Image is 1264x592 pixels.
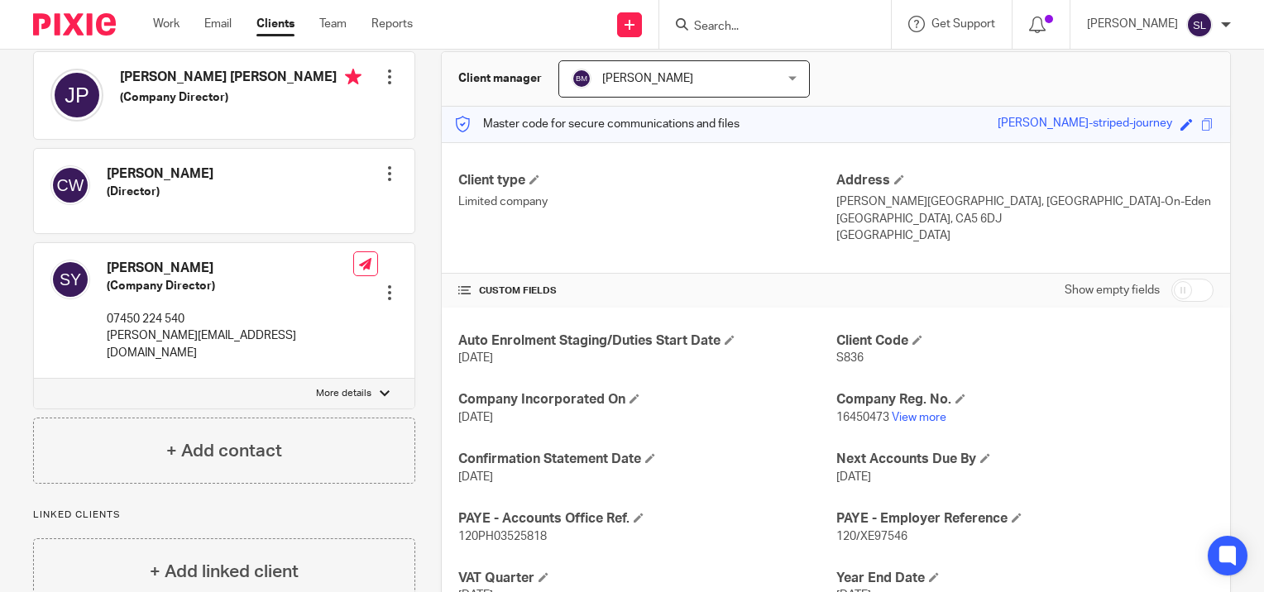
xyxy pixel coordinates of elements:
[153,16,180,32] a: Work
[458,172,835,189] h4: Client type
[319,16,347,32] a: Team
[107,278,353,294] h5: (Company Director)
[836,391,1214,408] h4: Company Reg. No.
[371,16,413,32] a: Reports
[120,89,361,106] h5: (Company Director)
[458,352,493,364] span: [DATE]
[454,116,740,132] p: Master code for secure communications and files
[998,115,1172,134] div: [PERSON_NAME]-striped-journey
[166,438,282,464] h4: + Add contact
[458,570,835,587] h4: VAT Quarter
[458,193,835,210] p: Limited company
[692,20,841,35] input: Search
[836,412,889,423] span: 16450473
[836,471,871,483] span: [DATE]
[836,451,1214,468] h4: Next Accounts Due By
[836,570,1214,587] h4: Year End Date
[33,508,415,522] p: Linked clients
[1065,282,1160,298] label: Show empty fields
[50,69,103,122] img: svg%3E
[120,69,361,89] h4: [PERSON_NAME] [PERSON_NAME]
[50,165,90,205] img: svg%3E
[458,510,835,528] h4: PAYE - Accounts Office Ref.
[602,73,693,84] span: [PERSON_NAME]
[256,16,294,32] a: Clients
[836,332,1214,350] h4: Client Code
[458,471,493,483] span: [DATE]
[458,412,493,423] span: [DATE]
[1186,12,1213,38] img: svg%3E
[107,184,213,200] h5: (Director)
[50,260,90,299] img: svg%3E
[33,13,116,36] img: Pixie
[458,332,835,350] h4: Auto Enrolment Staging/Duties Start Date
[892,412,946,423] a: View more
[458,70,542,87] h3: Client manager
[458,391,835,408] h4: Company Incorporated On
[836,172,1214,189] h4: Address
[836,193,1214,210] p: [PERSON_NAME][GEOGRAPHIC_DATA], [GEOGRAPHIC_DATA]-On-Eden
[150,559,299,585] h4: + Add linked client
[107,260,353,277] h4: [PERSON_NAME]
[316,387,371,400] p: More details
[107,327,353,361] p: [PERSON_NAME][EMAIL_ADDRESS][DOMAIN_NAME]
[1087,16,1178,32] p: [PERSON_NAME]
[836,211,1214,227] p: [GEOGRAPHIC_DATA], CA5 6DJ
[458,284,835,298] h4: CUSTOM FIELDS
[107,311,353,327] p: 07450 224 540
[204,16,232,32] a: Email
[836,531,907,542] span: 120/XE97546
[836,510,1214,528] h4: PAYE - Employer Reference
[107,165,213,183] h4: [PERSON_NAME]
[836,227,1214,244] p: [GEOGRAPHIC_DATA]
[458,451,835,468] h4: Confirmation Statement Date
[836,352,864,364] span: S836
[931,18,995,30] span: Get Support
[458,531,547,542] span: 120PH03525818
[345,69,361,85] i: Primary
[572,69,591,88] img: svg%3E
